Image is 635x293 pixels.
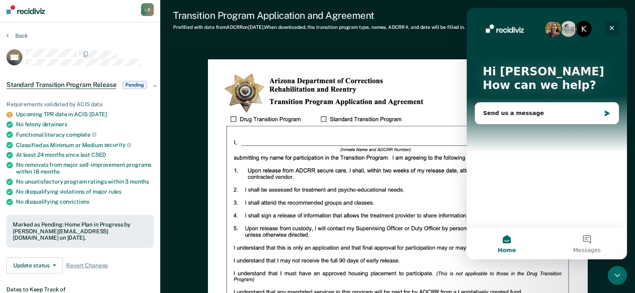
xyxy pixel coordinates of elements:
div: Upcoming TPR date in ACIS: [DATE] [16,111,154,118]
button: Back [6,32,28,39]
div: Transition Program Application and Agreement [173,10,465,21]
dt: Dates to Keep Track of [6,286,154,293]
div: Functional literacy [16,131,154,138]
button: LB [141,3,154,16]
div: No disqualifying [16,198,154,205]
div: Marked as Pending: Home Plan in Progress by [PERSON_NAME][EMAIL_ADDRESS][DOMAIN_NAME] on [DATE]. [13,221,147,241]
button: Update status [6,257,63,273]
img: Recidiviz [6,5,45,14]
iframe: Intercom live chat [467,8,627,259]
div: No disqualifying violations of major [16,188,154,195]
span: rules [109,188,121,195]
div: No unsatisfactory program ratings within 3 [16,178,154,185]
div: At least 24 months since last [16,152,154,158]
div: L B [141,3,154,16]
span: months [40,168,60,175]
span: CSED [91,152,106,158]
span: complete [66,131,97,138]
span: Pending [123,81,147,89]
div: No removals from major self-improvement programs within 18 [16,162,154,175]
span: security [104,141,132,148]
iframe: Intercom live chat [608,266,627,285]
span: months [130,178,149,185]
span: Revert Changes [66,262,108,269]
span: detainers [42,121,67,127]
div: Requirements validated by ACIS data [6,101,154,108]
div: No felony [16,121,154,128]
span: Standard Transition Program Release [6,81,116,89]
span: convictions [60,198,89,205]
div: Prefilled with data from ADCRR on [DATE] . When downloaded, the transition program type, names, A... [173,24,465,30]
div: Classified as Minimum or Medium [16,141,154,149]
